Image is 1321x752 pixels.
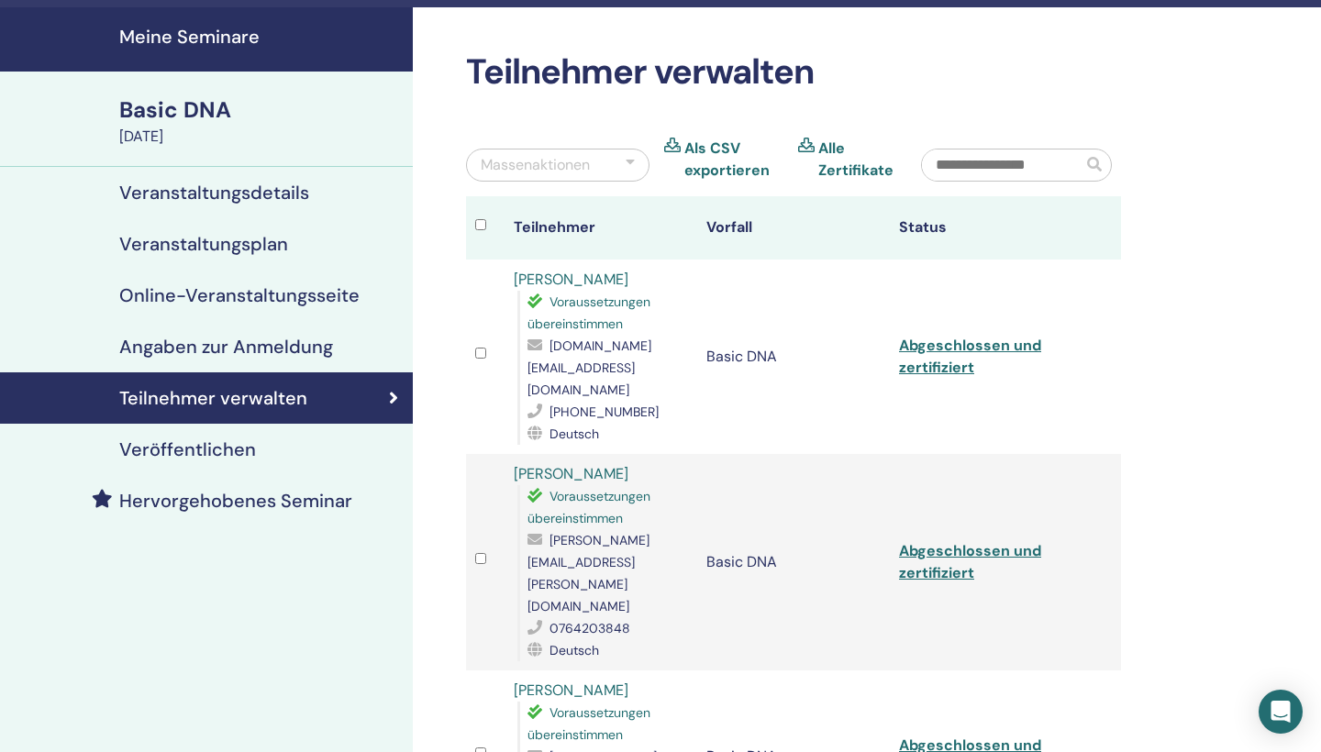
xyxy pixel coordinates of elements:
th: Teilnehmer [505,196,697,260]
h4: Veröffentlichen [119,438,256,460]
a: Alle Zertifikate [818,138,894,182]
div: [DATE] [119,126,402,148]
th: Vorfall [697,196,890,260]
span: Deutsch [549,426,599,442]
td: Basic DNA [697,260,890,454]
span: [PHONE_NUMBER] [549,404,659,420]
a: [PERSON_NAME] [514,270,628,289]
a: Als CSV exportieren [684,138,783,182]
span: Deutsch [549,642,599,658]
span: [PERSON_NAME][EMAIL_ADDRESS][PERSON_NAME][DOMAIN_NAME] [527,532,649,614]
span: Voraussetzungen übereinstimmen [527,488,650,526]
h4: Veranstaltungsplan [119,233,288,255]
span: Voraussetzungen übereinstimmen [527,293,650,332]
span: 0764203848 [549,620,630,636]
span: [DOMAIN_NAME][EMAIL_ADDRESS][DOMAIN_NAME] [527,337,651,398]
a: Basic DNA[DATE] [108,94,413,148]
div: Open Intercom Messenger [1259,690,1303,734]
a: [PERSON_NAME] [514,680,628,700]
a: Abgeschlossen und zertifiziert [899,541,1041,582]
a: Abgeschlossen und zertifiziert [899,336,1041,377]
div: Massenaktionen [481,154,590,176]
span: Voraussetzungen übereinstimmen [527,704,650,743]
h4: Meine Seminare [119,26,402,48]
td: Basic DNA [697,454,890,670]
h2: Teilnehmer verwalten [466,51,1121,94]
h4: Teilnehmer verwalten [119,387,307,409]
h4: Online-Veranstaltungsseite [119,284,360,306]
h4: Veranstaltungsdetails [119,182,309,204]
a: [PERSON_NAME] [514,464,628,483]
div: Basic DNA [119,94,402,126]
h4: Hervorgehobenes Seminar [119,490,352,512]
th: Status [890,196,1082,260]
h4: Angaben zur Anmeldung [119,336,333,358]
